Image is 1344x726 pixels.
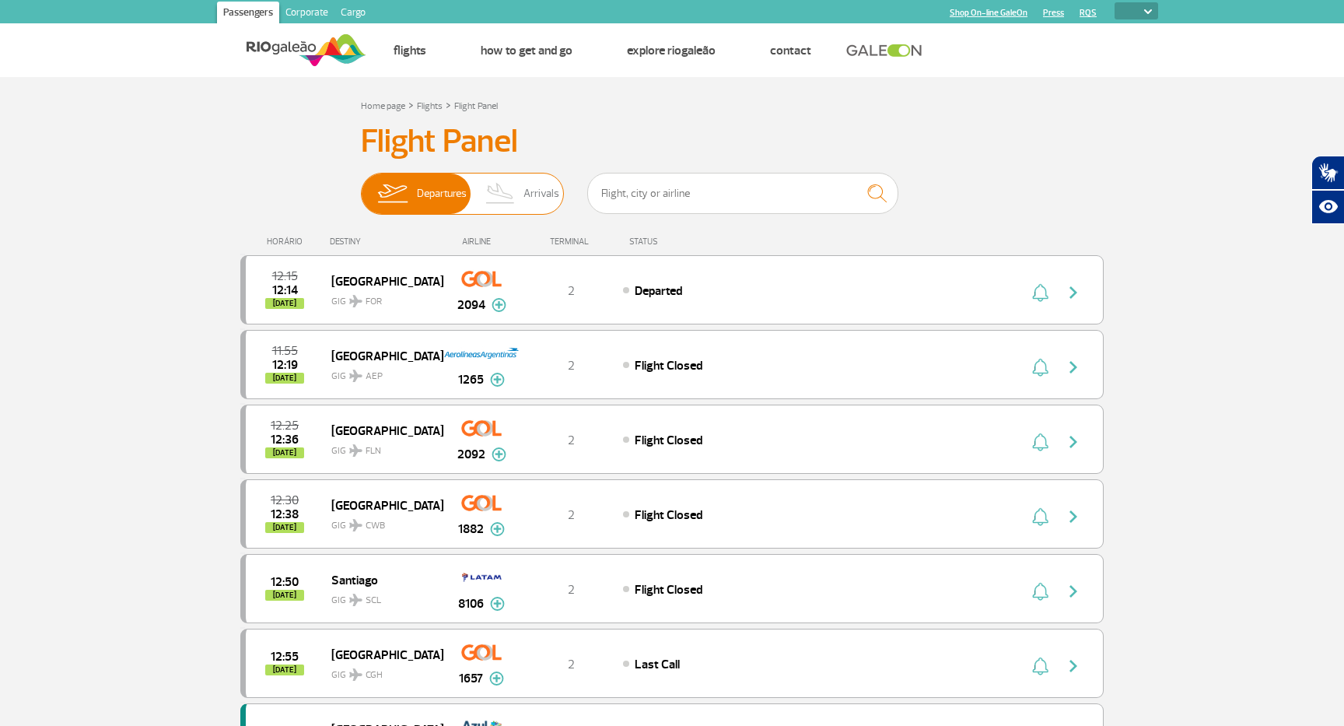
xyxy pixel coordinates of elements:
span: 2 [568,358,575,374]
div: Plugin de acessibilidade da Hand Talk. [1311,156,1344,224]
span: 2092 [457,445,485,464]
a: > [408,96,414,114]
span: FLN [366,444,381,458]
span: Flight Closed [635,358,702,374]
span: 1265 [458,370,484,389]
span: 2094 [457,296,485,314]
a: Explore RIOgaleão [627,43,716,58]
span: 2025-08-27 12:50:00 [271,577,299,587]
span: GIG [331,510,431,533]
span: AEP [366,370,383,384]
span: SCL [366,594,381,608]
span: 2 [568,283,575,299]
img: sino-painel-voo.svg [1032,507,1048,526]
span: [GEOGRAPHIC_DATA] [331,495,431,515]
a: How to get and go [481,43,572,58]
a: Home page [361,100,405,112]
span: [DATE] [265,373,304,384]
span: GIG [331,585,431,608]
div: STATUS [621,237,748,247]
button: Abrir recursos assistivos. [1311,190,1344,224]
img: mais-info-painel-voo.svg [492,298,506,312]
span: [DATE] [265,590,304,601]
span: GIG [331,660,431,682]
span: 2025-08-27 12:55:00 [271,651,299,662]
span: [DATE] [265,522,304,533]
span: Santiago [331,570,431,590]
span: 8106 [458,594,484,613]
a: Passengers [217,2,279,26]
img: destiny_airplane.svg [349,668,362,681]
img: destiny_airplane.svg [349,519,362,531]
img: destiny_airplane.svg [349,295,362,307]
a: > [446,96,451,114]
input: Flight, city or airline [587,173,898,214]
span: 2025-08-27 11:55:00 [272,345,298,356]
a: Corporate [279,2,334,26]
span: 2025-08-27 12:15:00 [272,271,298,282]
span: Departures [417,174,467,214]
div: HORÁRIO [245,237,330,247]
img: mais-info-painel-voo.svg [492,447,506,461]
span: Departed [635,283,682,299]
img: sino-painel-voo.svg [1032,358,1048,377]
span: Last Call [635,657,680,672]
img: mais-info-painel-voo.svg [490,522,505,536]
span: FOR [366,295,382,309]
span: GIG [331,286,431,309]
img: seta-direita-painel-voo.svg [1064,657,1083,675]
img: slider-embarque [368,174,417,214]
span: 2 [568,657,575,672]
a: Flight Panel [454,100,498,112]
button: Abrir tradutor de língua de sinais. [1311,156,1344,190]
img: mais-info-painel-voo.svg [490,597,505,611]
img: destiny_airplane.svg [349,444,362,457]
a: Flights [417,100,443,112]
span: 2025-08-27 12:36:00 [271,434,299,445]
a: Cargo [334,2,372,26]
img: seta-direita-painel-voo.svg [1064,358,1083,377]
span: [GEOGRAPHIC_DATA] [331,644,431,665]
a: Flights [394,43,426,58]
a: Shop On-line GaleOn [950,8,1027,18]
img: sino-painel-voo.svg [1032,582,1048,601]
img: sino-painel-voo.svg [1032,657,1048,675]
img: sino-painel-voo.svg [1032,283,1048,302]
span: [DATE] [265,665,304,675]
img: destiny_airplane.svg [349,594,362,606]
img: mais-info-painel-voo.svg [489,672,504,686]
span: GIG [331,361,431,384]
span: 2025-08-27 12:30:00 [271,495,299,506]
div: AIRLINE [443,237,520,247]
img: mais-info-painel-voo.svg [490,373,505,387]
img: seta-direita-painel-voo.svg [1064,507,1083,526]
span: 2025-08-27 12:14:00 [272,285,298,296]
span: Flight Closed [635,582,702,598]
span: 2 [568,433,575,448]
span: [DATE] [265,447,304,458]
span: 2025-08-27 12:19:00 [272,359,298,370]
img: seta-direita-painel-voo.svg [1064,582,1083,601]
span: 2025-08-27 12:38:00 [271,509,299,520]
span: 1882 [458,520,484,538]
span: GIG [331,436,431,458]
span: CWB [366,519,385,533]
span: [GEOGRAPHIC_DATA] [331,420,431,440]
img: seta-direita-painel-voo.svg [1064,433,1083,451]
span: 2025-08-27 12:25:00 [271,420,299,431]
span: [GEOGRAPHIC_DATA] [331,271,431,291]
span: Flight Closed [635,433,702,448]
span: Flight Closed [635,507,702,523]
span: [DATE] [265,298,304,309]
span: CGH [366,668,383,682]
img: destiny_airplane.svg [349,370,362,382]
a: Press [1043,8,1064,18]
a: Contact [770,43,811,58]
a: RQS [1080,8,1097,18]
img: slider-desembarque [478,174,523,214]
div: DESTINY [330,237,443,247]
h3: Flight Panel [361,122,983,161]
img: seta-direita-painel-voo.svg [1064,283,1083,302]
span: 1657 [459,669,483,688]
img: sino-painel-voo.svg [1032,433,1048,451]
